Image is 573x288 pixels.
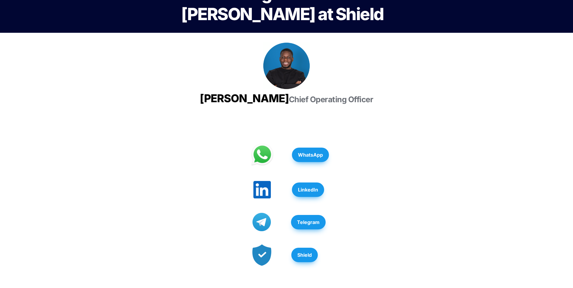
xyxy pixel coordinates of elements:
strong: Telegram [297,219,320,225]
strong: Shield [297,252,312,258]
span: [PERSON_NAME] [200,92,289,105]
button: LinkedIn [292,182,324,197]
a: LinkedIn [292,179,324,200]
a: WhatsApp [292,145,329,165]
button: WhatsApp [292,148,329,162]
span: Chief Operating Officer [289,95,373,104]
a: Shield [291,245,318,265]
strong: LinkedIn [298,187,318,193]
button: Shield [291,248,318,262]
button: Telegram [291,215,326,229]
strong: WhatsApp [298,152,323,158]
a: Telegram [291,212,326,232]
